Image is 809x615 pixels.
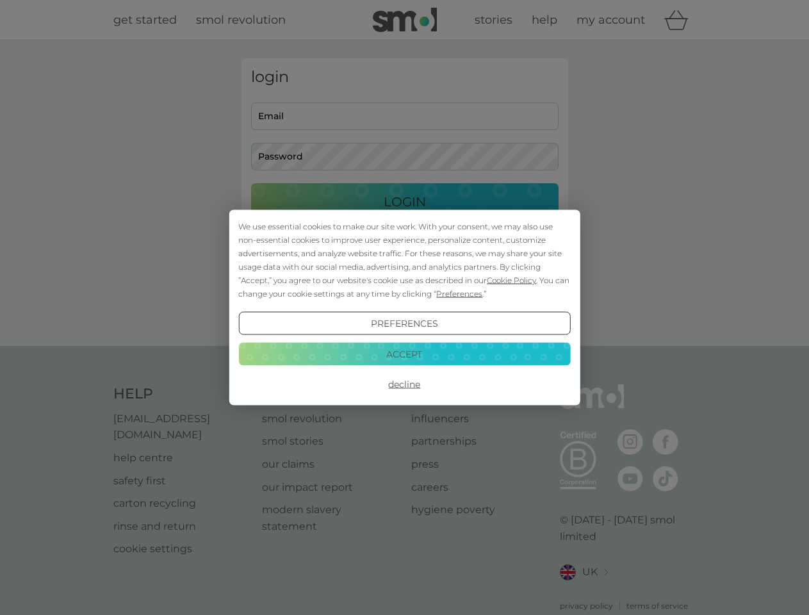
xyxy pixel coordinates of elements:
[238,373,570,396] button: Decline
[436,289,482,299] span: Preferences
[238,312,570,335] button: Preferences
[238,220,570,300] div: We use essential cookies to make our site work. With your consent, we may also use non-essential ...
[238,342,570,365] button: Accept
[487,275,536,285] span: Cookie Policy
[229,210,580,406] div: Cookie Consent Prompt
